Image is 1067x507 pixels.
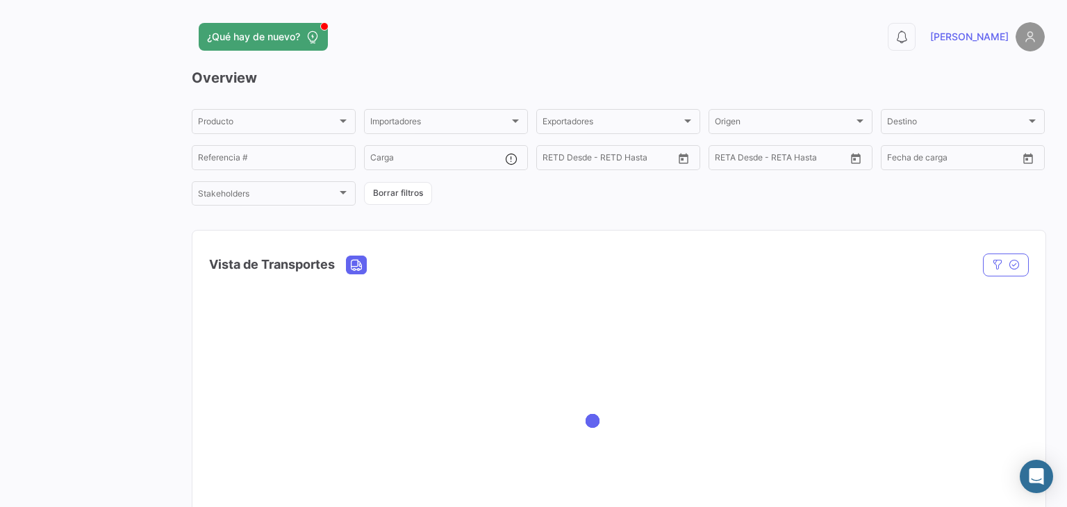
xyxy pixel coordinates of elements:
[715,119,854,128] span: Origen
[543,155,568,165] input: Desde
[543,119,681,128] span: Exportadores
[198,191,337,201] span: Stakeholders
[192,68,1045,88] h3: Overview
[347,256,366,274] button: Land
[577,155,640,165] input: Hasta
[364,182,432,205] button: Borrar filtros
[199,23,328,51] button: ¿Qué hay de nuevo?
[207,30,300,44] span: ¿Qué hay de nuevo?
[922,155,984,165] input: Hasta
[370,119,509,128] span: Importadores
[750,155,812,165] input: Hasta
[1018,148,1039,169] button: Open calendar
[887,119,1026,128] span: Destino
[845,148,866,169] button: Open calendar
[209,255,335,274] h4: Vista de Transportes
[198,119,337,128] span: Producto
[887,155,912,165] input: Desde
[1016,22,1045,51] img: placeholder-user.png
[715,155,740,165] input: Desde
[673,148,694,169] button: Open calendar
[930,30,1009,44] span: [PERSON_NAME]
[1020,460,1053,493] div: Abrir Intercom Messenger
